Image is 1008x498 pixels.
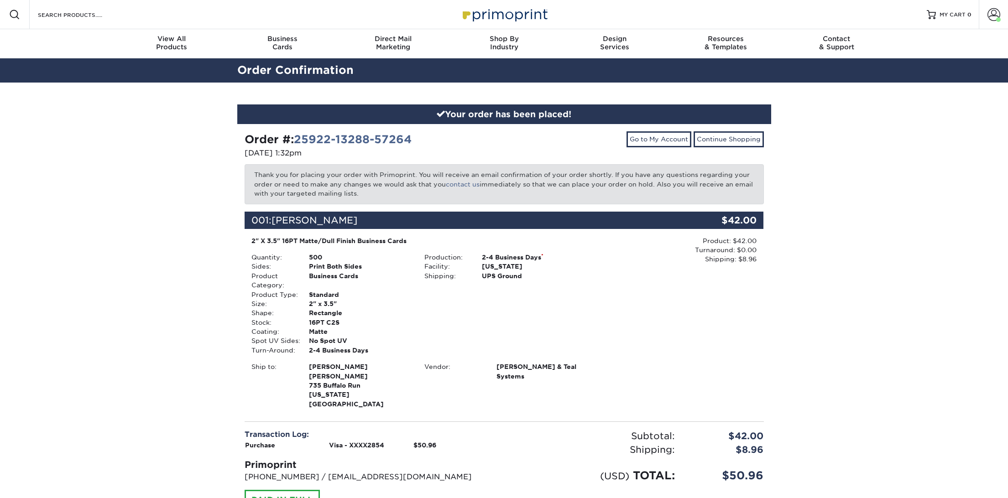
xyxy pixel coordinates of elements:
div: Stock: [245,318,302,327]
span: [PERSON_NAME] [309,362,411,371]
span: TOTAL: [633,469,675,482]
div: Business Cards [302,271,418,290]
div: $42.00 [682,429,771,443]
a: DesignServices [559,29,670,58]
span: [PERSON_NAME] [272,215,357,226]
div: Your order has been placed! [237,104,771,124]
div: Print Both Sides [302,262,418,271]
div: 2-4 Business Days [475,253,590,262]
span: Business [227,35,338,43]
div: $8.96 [682,443,771,456]
span: Direct Mail [338,35,449,43]
div: Rectangle [302,308,418,317]
div: Primoprint [245,458,497,472]
small: (USD) [600,470,629,482]
span: Resources [670,35,781,43]
div: Product: $42.00 Turnaround: $0.00 Shipping: $8.96 [590,236,757,264]
strong: Order #: [245,133,412,146]
input: SEARCH PRODUCTS..... [37,9,126,20]
p: Thank you for placing your order with Primoprint. You will receive an email confirmation of your ... [245,164,764,204]
div: UPS Ground [475,271,590,280]
div: Shipping: [504,443,682,456]
span: Contact [781,35,892,43]
span: 0 [967,11,971,18]
span: [PERSON_NAME] [309,372,411,381]
div: & Support [781,35,892,51]
div: Spot UV Sides: [245,336,302,345]
a: View AllProducts [116,29,227,58]
div: Coating: [245,327,302,336]
span: Design [559,35,670,43]
div: Shape: [245,308,302,317]
a: Continue Shopping [694,131,764,147]
a: Direct MailMarketing [338,29,449,58]
div: Facility: [418,262,475,271]
div: Standard [302,290,418,299]
strong: Purchase [245,441,275,449]
a: Shop ByIndustry [449,29,559,58]
div: [PERSON_NAME] & Teal Systems [490,362,590,381]
div: Size: [245,299,302,308]
div: 2-4 Business Days [302,346,418,355]
a: Contact& Support [781,29,892,58]
p: [DATE] 1:32pm [245,148,497,159]
div: Production: [418,253,475,262]
div: Product Type: [245,290,302,299]
img: Primoprint [459,5,550,24]
div: Shipping: [418,271,475,280]
div: Services [559,35,670,51]
span: Shop By [449,35,559,43]
div: Sides: [245,262,302,271]
div: & Templates [670,35,781,51]
div: 16PT C2S [302,318,418,327]
strong: Visa - XXXX2854 [329,441,384,449]
span: 735 Buffalo Run [309,381,411,390]
div: Turn-Around: [245,346,302,355]
span: MY CART [940,11,966,19]
div: Transaction Log: [245,429,497,440]
a: Resources& Templates [670,29,781,58]
div: Marketing [338,35,449,51]
div: Matte [302,327,418,336]
div: 2" x 3.5" [302,299,418,308]
span: View All [116,35,227,43]
div: Product Category: [245,271,302,290]
div: Industry [449,35,559,51]
div: Products [116,35,227,51]
a: BusinessCards [227,29,338,58]
div: $42.00 [677,212,764,229]
div: $50.96 [682,467,771,484]
div: Quantity: [245,253,302,262]
div: Cards [227,35,338,51]
div: No Spot UV [302,336,418,345]
a: 25922-13288-57264 [294,133,412,146]
div: Subtotal: [504,429,682,443]
div: 2" X 3.5" 16PT Matte/Dull Finish Business Cards [251,236,584,245]
a: Go to My Account [627,131,691,147]
div: Ship to: [245,362,302,409]
div: 500 [302,253,418,262]
div: [US_STATE] [475,262,590,271]
p: [PHONE_NUMBER] / [EMAIL_ADDRESS][DOMAIN_NAME] [245,472,497,482]
strong: [US_STATE][GEOGRAPHIC_DATA] [309,362,411,408]
a: contact us [446,181,480,188]
div: Vendor: [418,362,490,381]
h2: Order Confirmation [230,62,778,79]
div: 001: [245,212,677,229]
strong: $50.96 [413,441,436,449]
